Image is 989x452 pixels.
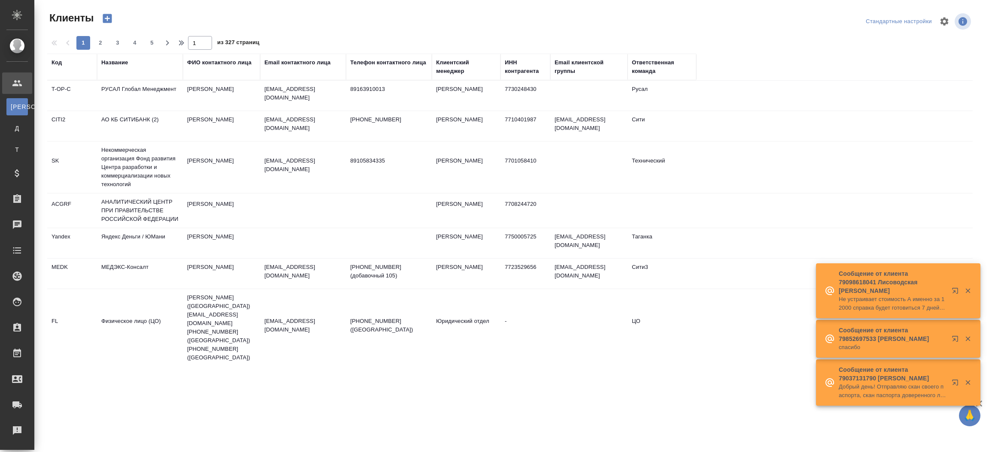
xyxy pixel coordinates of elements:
td: ACGRF [47,196,97,226]
p: спасибо [839,343,946,352]
button: 3 [111,36,124,50]
td: 7701058410 [501,152,550,182]
div: Код [52,58,62,67]
p: 89163910013 [350,85,428,93]
p: [EMAIL_ADDRESS][DOMAIN_NAME] [264,263,342,280]
td: Физическое лицо (ЦО) [97,313,183,343]
td: 7710401987 [501,111,550,141]
span: 3 [111,39,124,47]
button: Открыть в новой вкладке [947,330,967,351]
td: [PERSON_NAME] [183,196,260,226]
span: Посмотреть информацию [955,13,973,30]
span: Настроить таблицу [934,11,955,32]
p: Добрый день! Отправляю скан своего паспорта, скан паспорта доверенного лица, скан первой страницы ге [839,383,946,400]
td: РУСАЛ Глобал Менеджмент [97,81,183,111]
td: Некоммерческая организация Фонд развития Центра разработки и коммерциализации новых технологий [97,142,183,193]
td: [PERSON_NAME] [432,111,501,141]
p: Не устраивает стоимость А именно за 12000 справка будет готовиться 7 дней Я находила условия где за [839,295,946,312]
p: [EMAIL_ADDRESS][DOMAIN_NAME] [264,115,342,133]
span: 2 [94,39,107,47]
a: Д [6,120,28,137]
div: split button [864,15,934,28]
span: из 327 страниц [217,37,259,50]
td: Технический [628,152,696,182]
td: [EMAIL_ADDRESS][DOMAIN_NAME] [550,111,628,141]
div: Ответственная команда [632,58,692,75]
div: Телефон контактного лица [350,58,426,67]
span: [PERSON_NAME] [11,102,24,111]
td: [PERSON_NAME] [183,111,260,141]
td: [PERSON_NAME] [432,196,501,226]
td: Юридический отдел [432,313,501,343]
button: 2 [94,36,107,50]
span: Клиенты [47,11,94,25]
p: Сообщение от клиента 79037131790 [PERSON_NAME] [839,365,946,383]
td: MEDK [47,259,97,289]
td: 7750005725 [501,228,550,258]
td: Таганка [628,228,696,258]
td: [PERSON_NAME] [183,259,260,289]
p: [PHONE_NUMBER] ([GEOGRAPHIC_DATA]) [350,317,428,334]
td: [PERSON_NAME] [432,152,501,182]
td: МЕДЭКС-Консалт [97,259,183,289]
td: Сити [628,111,696,141]
p: 89105834335 [350,157,428,165]
button: Закрыть [959,379,977,386]
a: [PERSON_NAME] [6,98,28,115]
td: ЦО [628,313,696,343]
span: Д [11,124,24,133]
td: FL [47,313,97,343]
td: [PERSON_NAME] [432,228,501,258]
td: - [501,313,550,343]
div: ИНН контрагента [505,58,546,75]
p: Сообщение от клиента 79852697533 [PERSON_NAME] [839,326,946,343]
td: Yandex [47,228,97,258]
span: Т [11,145,24,154]
td: SK [47,152,97,182]
td: CITI2 [47,111,97,141]
td: 7730248430 [501,81,550,111]
button: Закрыть [959,287,977,295]
td: [PERSON_NAME] [183,81,260,111]
td: Русал [628,81,696,111]
td: [PERSON_NAME] [183,152,260,182]
p: [EMAIL_ADDRESS][DOMAIN_NAME] [264,157,342,174]
td: Сити3 [628,259,696,289]
p: [PHONE_NUMBER] (добавочный 105) [350,263,428,280]
button: 4 [128,36,142,50]
td: [PERSON_NAME] ([GEOGRAPHIC_DATA]) [EMAIL_ADDRESS][DOMAIN_NAME] [PHONE_NUMBER] ([GEOGRAPHIC_DATA])... [183,289,260,366]
td: [EMAIL_ADDRESS][DOMAIN_NAME] [550,259,628,289]
td: Яндекс Деньги / ЮМани [97,228,183,258]
div: Email контактного лица [264,58,331,67]
p: [EMAIL_ADDRESS][DOMAIN_NAME] [264,85,342,102]
div: Клиентский менеджер [436,58,496,75]
td: 7708244720 [501,196,550,226]
td: [PERSON_NAME] [183,228,260,258]
td: [EMAIL_ADDRESS][DOMAIN_NAME] [550,228,628,258]
p: Сообщение от клиента 79098618041 Лисоводская [PERSON_NAME] [839,269,946,295]
span: 5 [145,39,159,47]
p: [EMAIL_ADDRESS][DOMAIN_NAME] [264,317,342,334]
a: Т [6,141,28,158]
span: 4 [128,39,142,47]
div: ФИО контактного лица [187,58,252,67]
td: [PERSON_NAME] [432,81,501,111]
button: Создать [97,11,118,26]
p: [PHONE_NUMBER] [350,115,428,124]
td: T-OP-C [47,81,97,111]
td: АНАЛИТИЧЕСКИЙ ЦЕНТР ПРИ ПРАВИТЕЛЬСТВЕ РОССИЙСКОЙ ФЕДЕРАЦИИ [97,193,183,228]
div: Название [101,58,128,67]
td: 7723529656 [501,259,550,289]
button: Открыть в новой вкладке [947,374,967,395]
div: Email клиентской группы [555,58,623,75]
button: Закрыть [959,335,977,343]
button: 5 [145,36,159,50]
td: [PERSON_NAME] [432,259,501,289]
td: АО КБ СИТИБАНК (2) [97,111,183,141]
button: Открыть в новой вкладке [947,282,967,303]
